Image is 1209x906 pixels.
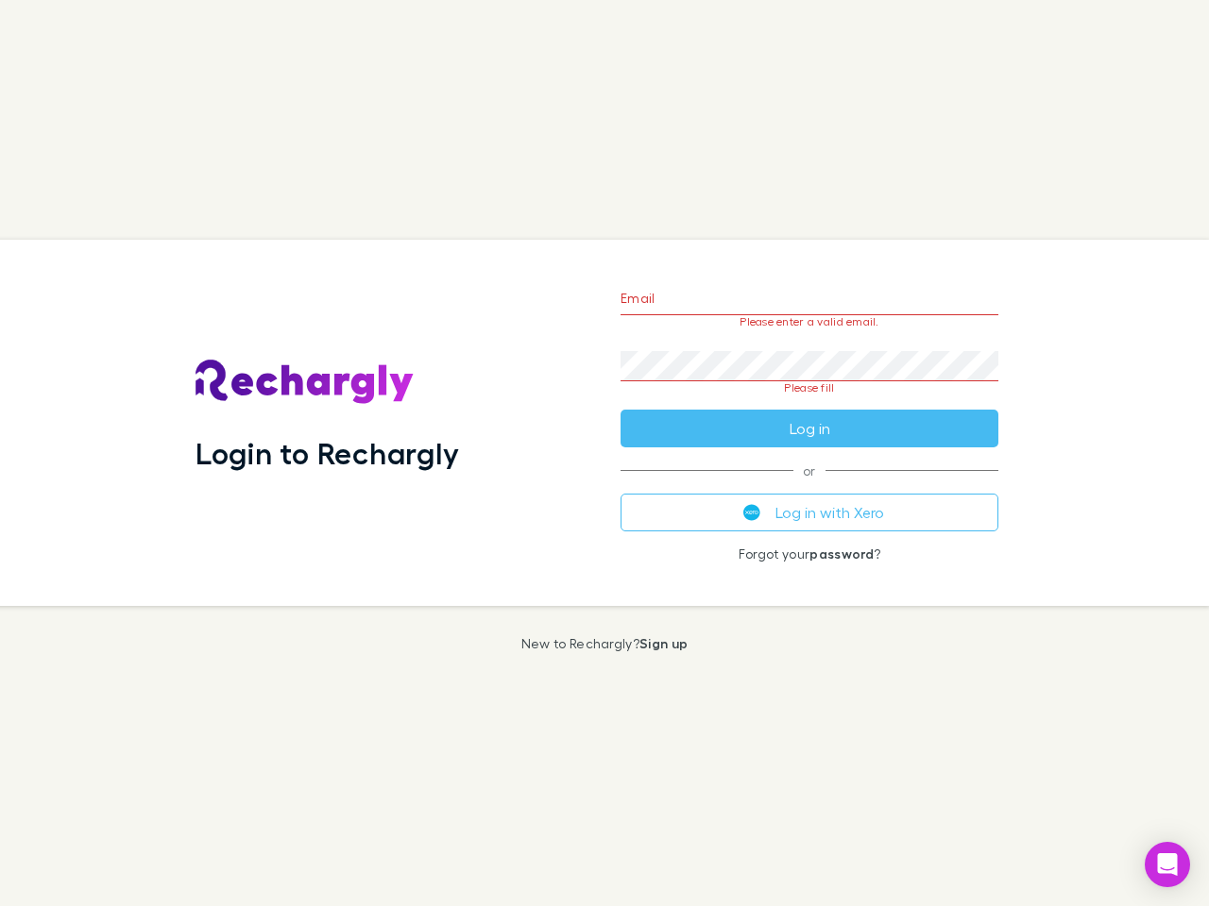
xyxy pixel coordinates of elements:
div: Open Intercom Messenger [1145,842,1190,887]
p: Forgot your ? [621,546,998,562]
button: Log in with Xero [621,494,998,531]
span: or [621,470,998,471]
p: Please fill [621,381,998,394]
h1: Login to Rechargly [196,435,459,471]
p: Please enter a valid email. [621,315,998,328]
a: password [809,545,874,562]
p: New to Rechargly? [521,636,689,651]
img: Xero's logo [743,504,760,521]
button: Log in [621,410,998,447]
img: Rechargly's Logo [196,360,415,405]
a: Sign up [639,635,688,651]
